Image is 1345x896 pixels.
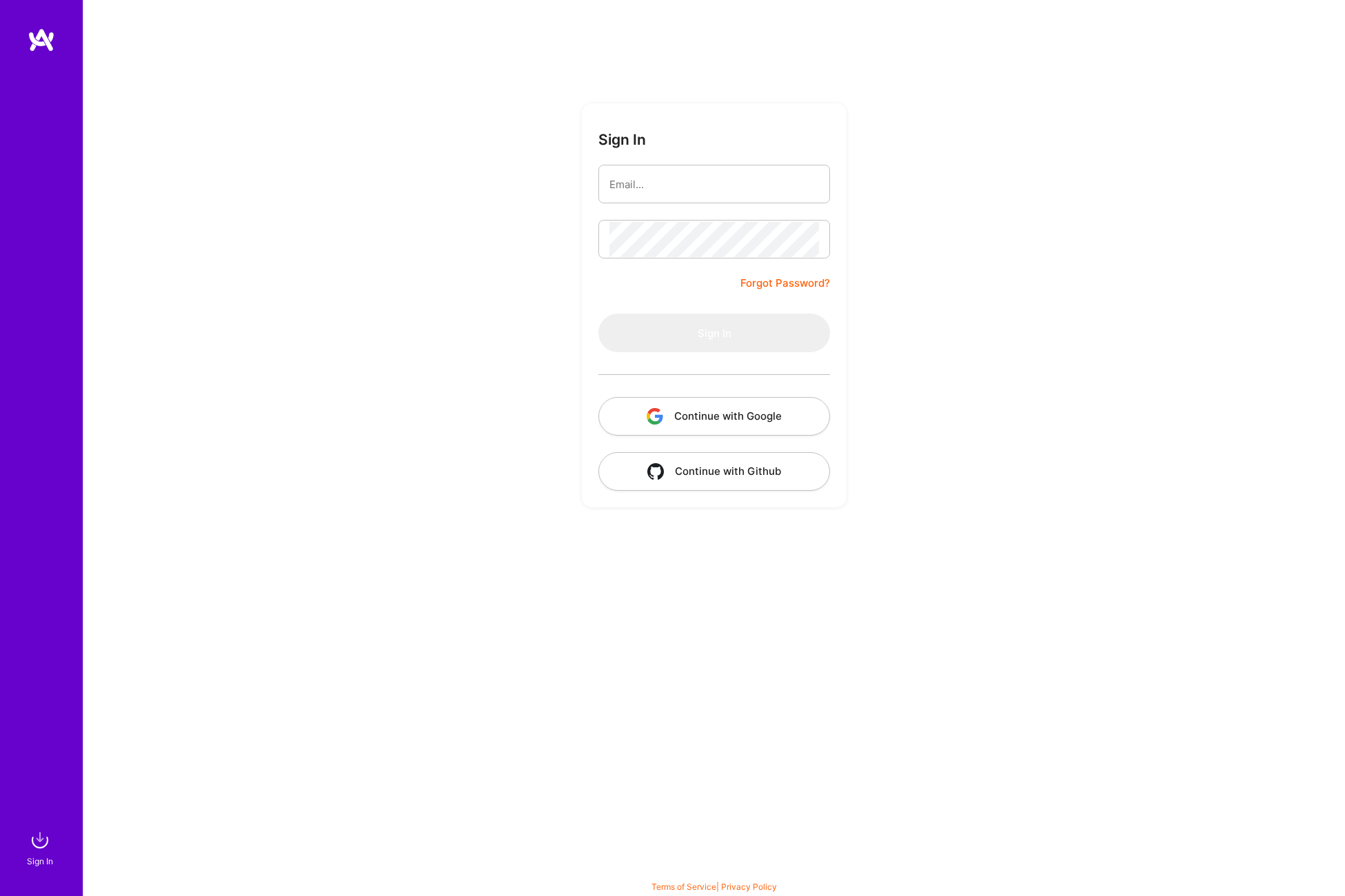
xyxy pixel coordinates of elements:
div: Sign In [27,854,53,868]
input: Email... [609,167,819,202]
a: sign inSign In [29,826,54,868]
button: Sign In [598,314,830,352]
a: Privacy Policy [721,882,777,892]
img: icon [647,463,664,480]
img: logo [28,28,55,52]
a: Forgot Password? [740,275,830,292]
div: © 2025 ATeams Inc., All rights reserved. [83,855,1345,889]
img: icon [647,408,663,425]
button: Continue with Google [598,397,830,436]
span: | [651,882,777,892]
button: Continue with Github [598,452,830,491]
a: Terms of Service [651,882,716,892]
img: sign in [26,826,54,854]
h3: Sign In [598,131,646,148]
